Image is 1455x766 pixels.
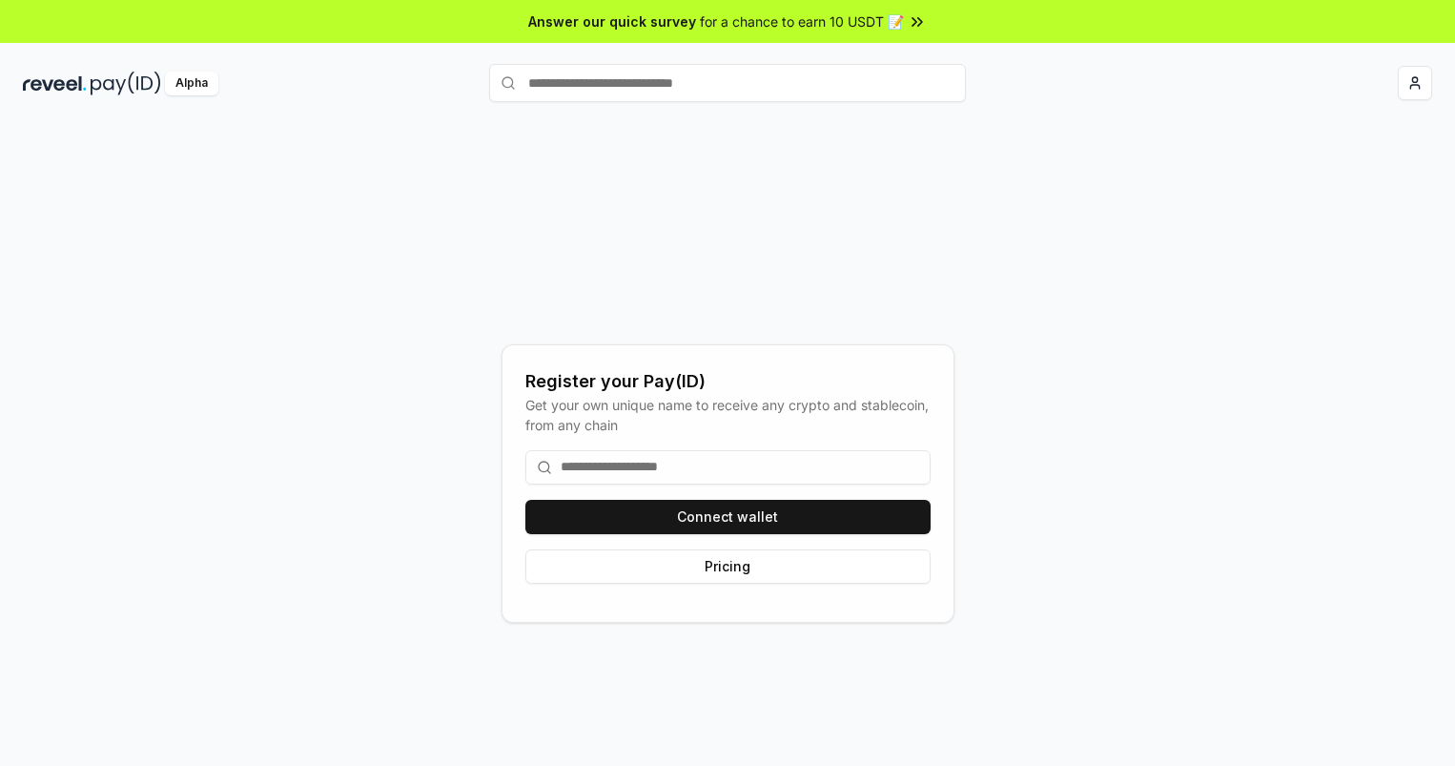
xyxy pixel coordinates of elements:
span: for a chance to earn 10 USDT 📝 [700,11,904,31]
div: Get your own unique name to receive any crypto and stablecoin, from any chain [525,395,931,435]
img: pay_id [91,72,161,95]
div: Register your Pay(ID) [525,368,931,395]
div: Alpha [165,72,218,95]
button: Pricing [525,549,931,584]
button: Connect wallet [525,500,931,534]
span: Answer our quick survey [528,11,696,31]
img: reveel_dark [23,72,87,95]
